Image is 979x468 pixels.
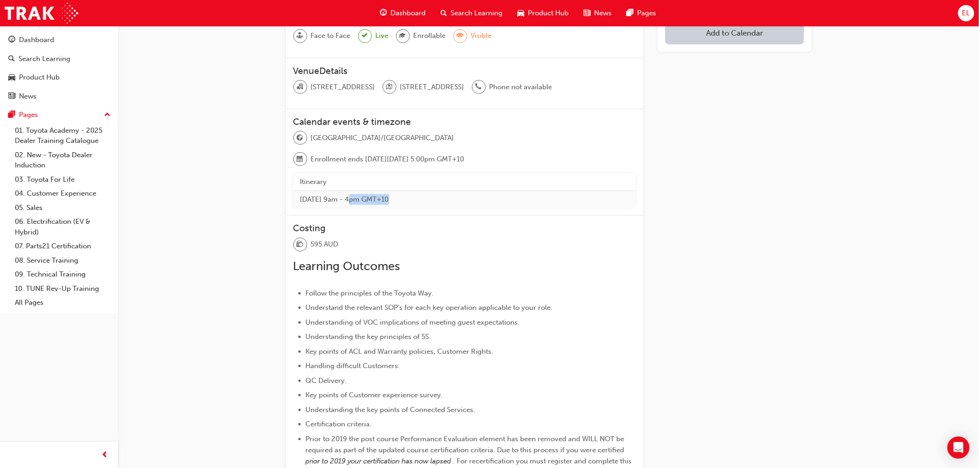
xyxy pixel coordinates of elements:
[19,54,70,64] div: Search Learning
[373,4,434,23] a: guage-iconDashboard
[5,3,78,24] img: Trak
[306,457,452,465] span: prior to 2019 your certification has now lapsed
[4,30,114,106] button: DashboardSearch LearningProduct HubNews
[19,110,38,120] div: Pages
[11,239,114,253] a: 07. Parts21 Certification
[489,82,552,92] span: Phone not available
[4,69,114,86] a: Product Hub
[306,435,626,454] span: Prior to 2019 the post course Performance Evaluation element has been removed and WILL NOT be req...
[380,7,387,19] span: guage-icon
[311,239,339,250] span: 595 AUD
[11,201,114,215] a: 05. Sales
[293,191,636,208] td: [DATE] 9am - 4pm GMT+10
[400,30,406,42] span: graduationCap-icon
[306,406,476,414] span: Understanding the key points of Connected Services.
[958,5,974,21] button: EL
[595,8,612,18] span: News
[11,148,114,172] a: 02. New - Toyota Dealer Induction
[19,91,37,102] div: News
[4,31,114,49] a: Dashboard
[8,92,15,101] span: news-icon
[8,111,15,119] span: pages-icon
[293,259,400,273] span: Learning Outcomes
[19,72,60,83] div: Product Hub
[306,376,347,385] span: QC Delivery.
[391,8,426,18] span: Dashboard
[4,106,114,123] button: Pages
[306,347,494,356] span: Key points of ACL and Warranty policies, Customer Rights.
[306,318,520,326] span: Understanding of VOC implications of meeting guest expectations.
[8,74,15,82] span: car-icon
[386,81,393,93] span: location-icon
[311,154,465,165] span: Enrollment ends [DATE][DATE] 5:00pm GMT+10
[306,303,553,312] span: Understand the relevant SOP's for each key operation applicable to your role.
[434,4,510,23] a: search-iconSearch Learning
[362,30,368,42] span: tick-icon
[311,82,375,92] span: [STREET_ADDRESS]
[306,391,443,399] span: Key points of Customer experience survey.
[19,35,54,45] div: Dashboard
[11,123,114,148] a: 01. Toyota Academy - 2025 Dealer Training Catalogue
[293,117,636,127] h3: Calendar events & timezone
[4,50,114,68] a: Search Learning
[311,133,454,143] span: [GEOGRAPHIC_DATA]/[GEOGRAPHIC_DATA]
[297,239,304,251] span: money-icon
[510,4,576,23] a: car-iconProduct Hub
[576,4,620,23] a: news-iconNews
[8,55,15,63] span: search-icon
[471,31,492,41] span: Visible
[306,420,372,428] span: Certification criteria.
[620,4,664,23] a: pages-iconPages
[11,267,114,282] a: 09. Technical Training
[297,30,304,42] span: sessionType_FACE_TO_FACE-icon
[293,173,636,191] th: Itinerary
[638,8,657,18] span: Pages
[4,88,114,105] a: News
[451,8,503,18] span: Search Learning
[306,362,400,370] span: Handling difficult Customers.
[293,66,636,76] h3: VenueDetails
[297,154,304,166] span: calendar-icon
[311,31,351,41] span: Face to Face
[376,31,389,41] span: Live
[665,21,804,44] button: Add to Calendar
[400,82,465,92] span: [STREET_ADDRESS]
[584,7,591,19] span: news-icon
[102,450,109,461] span: prev-icon
[457,30,464,42] span: eye-icon
[297,132,304,144] span: globe-icon
[11,296,114,310] a: All Pages
[476,81,482,93] span: phone-icon
[11,282,114,296] a: 10. TUNE Rev-Up Training
[297,81,304,93] span: organisation-icon
[962,8,970,18] span: EL
[306,333,431,341] span: Understanding the key principles of 5S.
[441,7,447,19] span: search-icon
[306,289,434,297] span: Follow the principles of the Toyota Way.
[627,7,634,19] span: pages-icon
[11,172,114,187] a: 03. Toyota For Life
[8,36,15,44] span: guage-icon
[293,223,636,234] h3: Costing
[528,8,569,18] span: Product Hub
[414,31,446,41] span: Enrollable
[11,186,114,201] a: 04. Customer Experience
[518,7,525,19] span: car-icon
[11,253,114,268] a: 08. Service Training
[948,437,970,459] div: Open Intercom Messenger
[104,109,111,121] span: up-icon
[11,215,114,239] a: 06. Electrification (EV & Hybrid)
